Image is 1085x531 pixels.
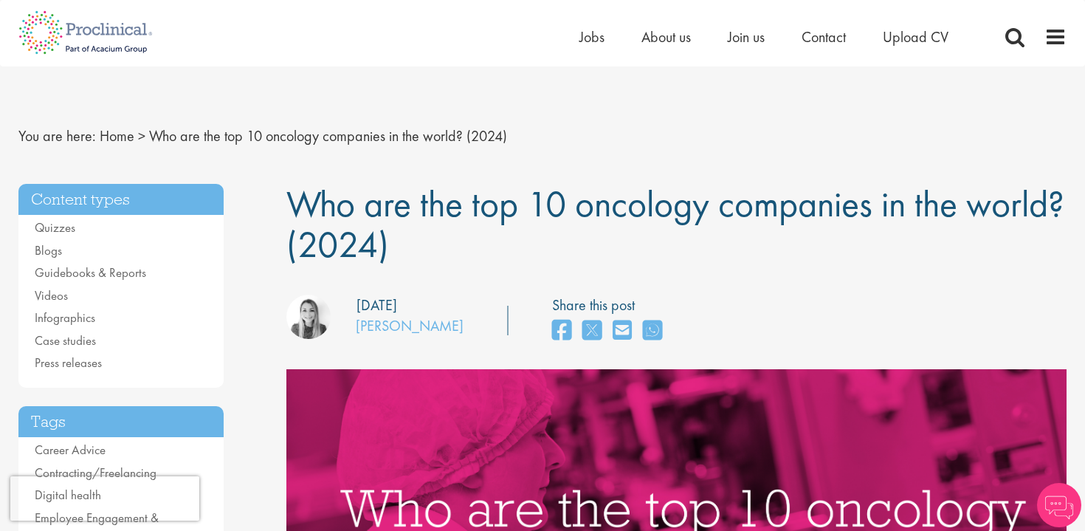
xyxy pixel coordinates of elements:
a: About us [641,27,691,47]
h3: Tags [18,406,224,438]
a: Blogs [35,242,62,258]
a: Press releases [35,354,102,371]
a: Contact [802,27,846,47]
a: Infographics [35,309,95,326]
span: > [138,126,145,145]
a: Join us [728,27,765,47]
a: Guidebooks & Reports [35,264,146,281]
a: Upload CV [883,27,948,47]
a: Videos [35,287,68,304]
a: share on email [613,315,632,347]
label: Share this post [552,295,669,316]
a: breadcrumb link [100,126,134,145]
a: Career Advice [35,442,106,458]
a: Case studies [35,332,96,349]
h3: Content types [18,184,224,216]
img: Chatbot [1037,483,1081,527]
a: [PERSON_NAME] [356,316,464,335]
iframe: reCAPTCHA [10,476,199,521]
a: share on twitter [582,315,602,347]
a: Jobs [579,27,604,47]
a: share on facebook [552,315,571,347]
img: Hannah Burke [286,295,331,339]
a: share on whats app [643,315,662,347]
span: Who are the top 10 oncology companies in the world? (2024) [286,180,1064,268]
a: Contracting/Freelancing [35,465,156,481]
span: You are here: [18,126,96,145]
span: Who are the top 10 oncology companies in the world? (2024) [149,126,507,145]
div: [DATE] [356,295,397,316]
a: Quizzes [35,219,75,236]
